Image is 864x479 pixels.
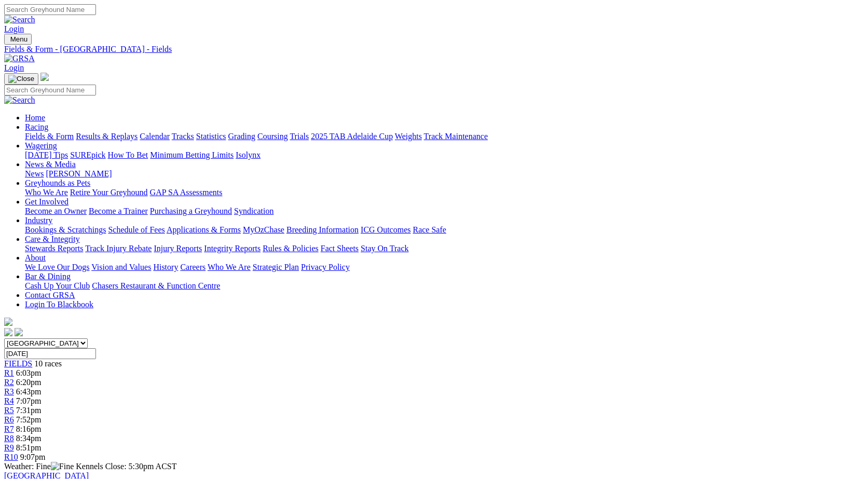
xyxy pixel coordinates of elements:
img: Close [8,75,34,83]
div: Industry [25,225,860,235]
a: Contact GRSA [25,291,75,299]
a: Results & Replays [76,132,138,141]
div: Racing [25,132,860,141]
a: Bar & Dining [25,272,71,281]
img: twitter.svg [15,328,23,336]
div: Bar & Dining [25,281,860,291]
a: R3 [4,387,14,396]
a: Stewards Reports [25,244,83,253]
a: Purchasing a Greyhound [150,207,232,215]
button: Toggle navigation [4,73,38,85]
a: Syndication [234,207,273,215]
span: 10 races [34,359,62,368]
a: Minimum Betting Limits [150,150,234,159]
span: R10 [4,453,18,461]
a: [PERSON_NAME] [46,169,112,178]
span: 7:31pm [16,406,42,415]
a: Stay On Track [361,244,408,253]
a: Chasers Restaurant & Function Centre [92,281,220,290]
a: History [153,263,178,271]
a: ICG Outcomes [361,225,410,234]
div: Wagering [25,150,860,160]
a: R9 [4,443,14,452]
a: Bookings & Scratchings [25,225,106,234]
span: 6:20pm [16,378,42,387]
a: Cash Up Your Club [25,281,90,290]
a: R2 [4,378,14,387]
button: Toggle navigation [4,34,32,45]
a: Tracks [172,132,194,141]
a: Isolynx [236,150,260,159]
a: [DATE] Tips [25,150,68,159]
a: Integrity Reports [204,244,260,253]
a: Vision and Values [91,263,151,271]
a: Track Maintenance [424,132,488,141]
input: Search [4,85,96,95]
a: Racing [25,122,48,131]
a: News & Media [25,160,76,169]
a: Care & Integrity [25,235,80,243]
a: Fields & Form - [GEOGRAPHIC_DATA] - Fields [4,45,860,54]
img: logo-grsa-white.png [4,318,12,326]
a: Schedule of Fees [108,225,164,234]
a: How To Bet [108,150,148,159]
a: MyOzChase [243,225,284,234]
a: Grading [228,132,255,141]
a: Trials [290,132,309,141]
a: Fact Sheets [321,244,359,253]
a: Breeding Information [286,225,359,234]
a: R8 [4,434,14,443]
a: News [25,169,44,178]
img: facebook.svg [4,328,12,336]
a: Login To Blackbook [25,300,93,309]
img: logo-grsa-white.png [40,73,49,81]
a: Industry [25,216,52,225]
img: Search [4,15,35,24]
div: About [25,263,860,272]
a: Statistics [196,132,226,141]
input: Search [4,4,96,15]
a: Rules & Policies [263,244,319,253]
a: About [25,253,46,262]
div: Get Involved [25,207,860,216]
span: Weather: Fine [4,462,76,471]
a: Coursing [257,132,288,141]
a: R5 [4,406,14,415]
a: Calendar [140,132,170,141]
a: Race Safe [413,225,446,234]
a: R4 [4,396,14,405]
span: Menu [10,35,28,43]
a: 2025 TAB Adelaide Cup [311,132,393,141]
a: R7 [4,425,14,433]
a: We Love Our Dogs [25,263,89,271]
a: Applications & Forms [167,225,241,234]
a: R6 [4,415,14,424]
a: SUREpick [70,150,105,159]
a: Wagering [25,141,57,150]
a: Fields & Form [25,132,74,141]
a: Become a Trainer [89,207,148,215]
a: Retire Your Greyhound [70,188,148,197]
span: 6:43pm [16,387,42,396]
img: Fine [51,462,74,471]
div: Care & Integrity [25,244,860,253]
a: Get Involved [25,197,68,206]
a: FIELDS [4,359,32,368]
img: GRSA [4,54,35,63]
a: Careers [180,263,205,271]
a: Who We Are [25,188,68,197]
a: Weights [395,132,422,141]
span: 6:03pm [16,368,42,377]
a: R1 [4,368,14,377]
